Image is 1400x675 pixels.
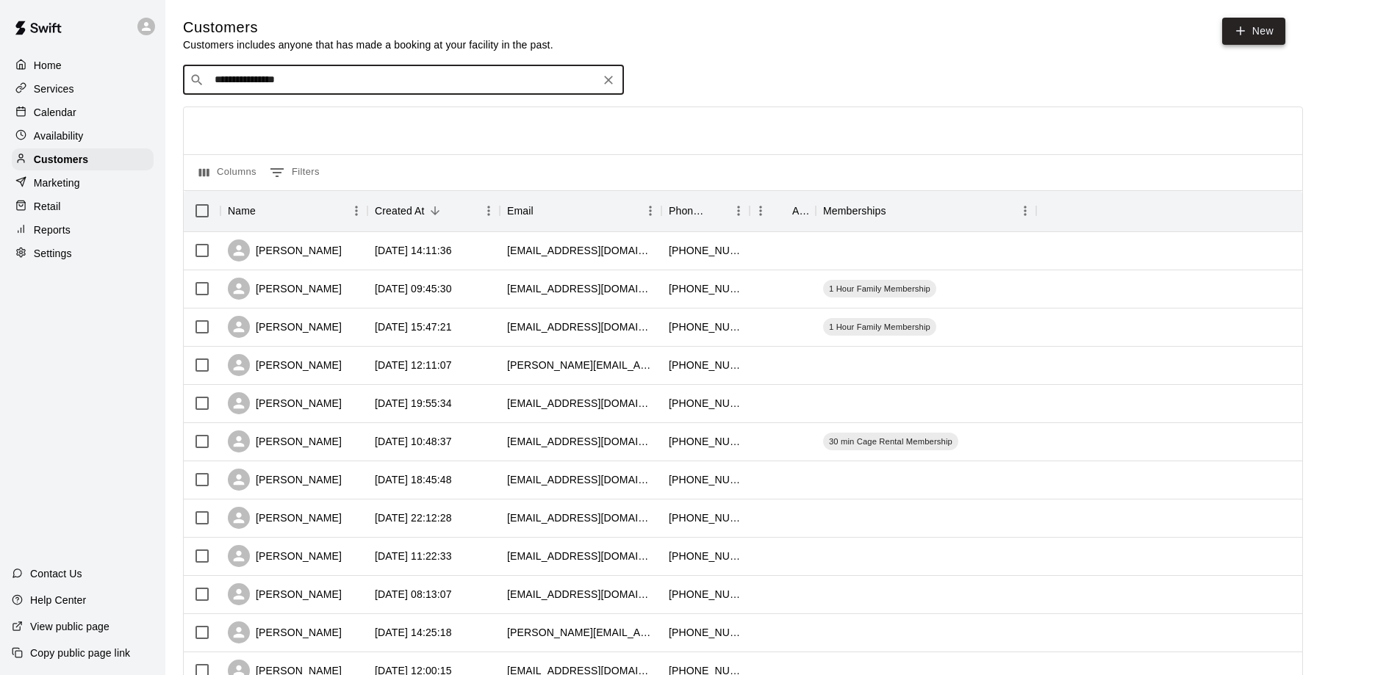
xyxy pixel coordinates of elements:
span: 1 Hour Family Membership [823,283,936,295]
p: Marketing [34,176,80,190]
button: Show filters [266,161,323,184]
div: 1 Hour Family Membership [823,280,936,297]
div: Email [500,190,661,231]
a: Availability [12,125,154,147]
button: Menu [728,200,750,222]
div: [PERSON_NAME] [228,278,342,300]
div: Phone Number [661,190,750,231]
div: [PERSON_NAME] [228,392,342,414]
div: Memberships [823,190,886,231]
a: New [1222,18,1285,45]
p: Services [34,82,74,96]
p: Contact Us [30,566,82,581]
div: 2025-07-17 08:13:07 [375,587,452,602]
p: Settings [34,246,72,261]
div: Age [750,190,816,231]
p: Availability [34,129,84,143]
div: 2025-08-05 12:11:07 [375,358,452,372]
button: Menu [750,200,772,222]
a: Retail [12,195,154,217]
div: 2025-07-12 14:25:18 [375,625,452,640]
div: +18322873250 [669,472,742,487]
div: chad_pogue@yahoo.com [507,434,654,449]
p: Customers [34,152,88,167]
div: [PERSON_NAME] [228,239,342,261]
div: +18323857165 [669,243,742,258]
div: 2025-08-08 09:45:30 [375,281,452,296]
div: jzook4film@gmail.com [507,510,654,525]
div: 2025-07-27 10:48:37 [375,434,452,449]
div: +17134590530 [669,587,742,602]
div: [PERSON_NAME] [228,545,342,567]
p: Home [34,58,62,73]
a: Settings [12,242,154,264]
p: Customers includes anyone that has made a booking at your facility in the past. [183,37,553,52]
div: [PERSON_NAME] [228,621,342,643]
p: Calendar [34,105,76,120]
div: 2025-08-06 15:47:21 [375,320,452,334]
div: Search customers by name or email [183,65,624,95]
p: Reports [34,223,71,237]
div: [PERSON_NAME] [228,583,342,605]
a: Home [12,54,154,76]
button: Sort [425,201,445,221]
a: Marketing [12,172,154,194]
button: Sort [886,201,907,221]
a: Services [12,78,154,100]
button: Menu [1014,200,1036,222]
div: 30 min Cage Rental Membership [823,433,958,450]
div: apq0506@gmail.com [507,587,654,602]
div: [PERSON_NAME] [228,430,342,452]
div: [PERSON_NAME] [228,316,342,338]
button: Menu [639,200,661,222]
div: 2025-07-21 11:22:33 [375,549,452,563]
button: Sort [534,201,554,221]
button: Select columns [195,161,260,184]
div: [PERSON_NAME] [228,354,342,376]
div: 2025-07-26 18:45:48 [375,472,452,487]
div: Customers [12,148,154,170]
div: Email [507,190,534,231]
div: angelacarrell@hotmail.com [507,472,654,487]
button: Menu [345,200,367,222]
div: +18326923762 [669,358,742,372]
div: Name [228,190,256,231]
div: 2025-08-11 14:11:36 [375,243,452,258]
button: Sort [707,201,728,221]
div: [PERSON_NAME] [228,469,342,491]
div: +17738700440 [669,320,742,334]
div: gerber4174@gmail.com [507,549,654,563]
div: +12817348156 [669,434,742,449]
p: Help Center [30,593,86,607]
p: View public page [30,619,110,634]
button: Sort [772,201,792,221]
button: Clear [598,70,619,90]
div: 2025-07-29 19:55:34 [375,396,452,411]
span: 30 min Cage Rental Membership [823,436,958,447]
div: lopez.diego@ymail.com [507,358,654,372]
div: [PERSON_NAME] [228,507,342,529]
div: 1 Hour Family Membership [823,318,936,336]
div: Phone Number [669,190,707,231]
h5: Customers [183,18,553,37]
a: Reports [12,219,154,241]
a: Calendar [12,101,154,123]
div: vladimir.voblikov@gmail.com [507,625,654,640]
div: 2025-07-25 22:12:28 [375,510,452,525]
div: +18325447314 [669,510,742,525]
p: Copy public page link [30,646,130,660]
div: sctitansjohnstone@gmail.com [507,396,654,411]
button: Menu [478,200,500,222]
div: +2819612313 [669,396,742,411]
div: +19122244498 [669,625,742,640]
div: Name [220,190,367,231]
div: Created At [367,190,500,231]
